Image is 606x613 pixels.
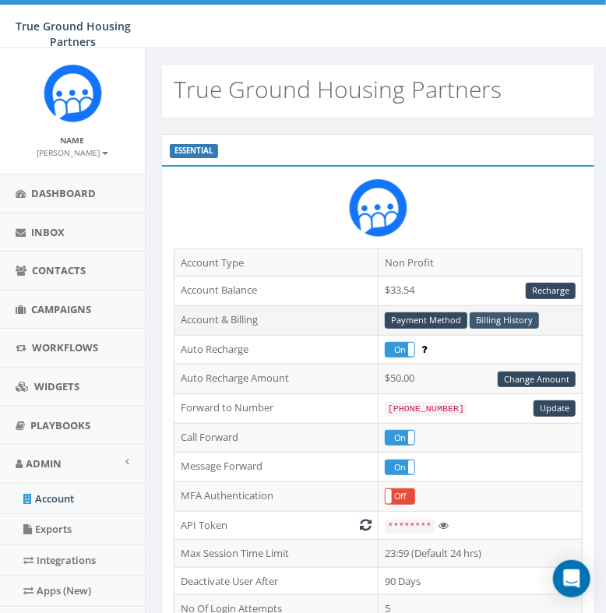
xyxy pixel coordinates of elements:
img: Rally_Corp_Logo_1.png [349,178,407,237]
td: Auto Recharge [174,335,379,365]
span: Admin [26,456,62,470]
td: 23:59 (Default 24 hrs) [379,540,583,568]
a: Update [534,400,576,417]
label: ESSENTIAL [170,144,218,158]
td: Account Type [174,248,379,277]
td: 90 Days [379,567,583,595]
label: On [386,343,414,357]
span: Campaigns [31,302,91,316]
span: Enable to prevent campaign failure. [421,342,427,356]
a: Payment Method [385,312,467,329]
span: Playbooks [30,418,90,432]
span: Workflows [32,340,98,354]
td: Account & Billing [174,305,379,335]
td: Account Balance [174,277,379,306]
a: [PERSON_NAME] [37,145,108,159]
span: Widgets [34,379,79,393]
td: Call Forward [174,423,379,453]
div: Open Intercom Messenger [553,560,590,597]
td: Non Profit [379,248,583,277]
img: Rally_Corp_Logo_1.png [44,64,102,122]
td: $33.54 [379,277,583,306]
a: Billing History [470,312,539,329]
code: [PHONE_NUMBER] [385,402,467,416]
div: OnOff [385,488,415,504]
a: Change Amount [498,372,576,388]
td: Message Forward [174,453,379,482]
td: Max Session Time Limit [174,540,379,568]
i: Generate New Token [360,520,372,530]
span: Dashboard [31,186,96,200]
a: Recharge [526,283,576,299]
label: Off [386,489,414,503]
div: OnOff [385,342,415,358]
span: True Ground Housing Partners [16,19,131,49]
td: $50.00 [379,365,583,394]
td: Forward to Number [174,394,379,424]
span: Contacts [32,263,86,277]
div: OnOff [385,460,415,475]
td: MFA Authentication [174,481,379,511]
label: On [386,460,414,474]
div: OnOff [385,430,415,446]
td: Deactivate User After [174,567,379,595]
small: Name [61,135,85,146]
small: [PERSON_NAME] [37,147,108,158]
h2: True Ground Housing Partners [174,76,502,102]
label: On [386,431,414,445]
span: Inbox [31,225,65,239]
td: API Token [174,511,379,540]
td: Auto Recharge Amount [174,365,379,394]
